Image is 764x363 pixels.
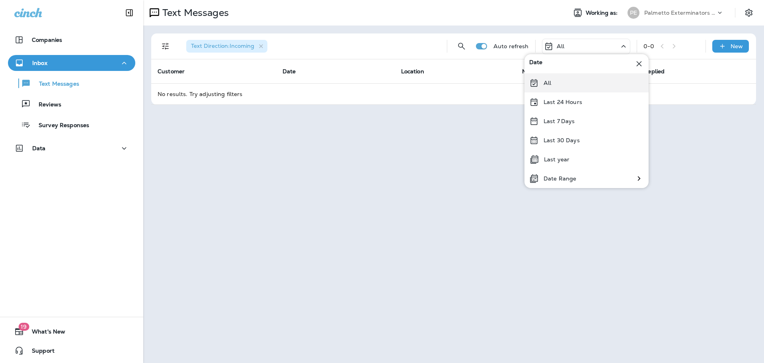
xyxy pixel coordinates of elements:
p: Date Range [544,175,576,182]
span: Working as: [586,10,620,16]
p: All [557,43,564,49]
button: Inbox [8,55,135,71]
span: Location [401,68,424,75]
div: PE [628,7,639,19]
p: Reviews [31,101,61,109]
span: 19 [18,323,29,331]
p: Survey Responses [31,122,89,130]
button: Data [8,140,135,156]
span: Date [529,59,543,69]
button: 19What's New [8,324,135,339]
button: Collapse Sidebar [118,5,140,21]
p: All [544,80,551,86]
p: Last 30 Days [544,137,580,143]
button: Text Messages [8,75,135,92]
button: Search Messages [454,38,470,54]
p: Palmetto Exterminators LLC [644,10,716,16]
p: Last 24 Hours [544,99,582,105]
span: Date [283,68,296,75]
button: Survey Responses [8,116,135,133]
button: Support [8,343,135,359]
p: Inbox [32,60,47,66]
span: Text Direction : Incoming [191,42,254,49]
span: Customer [158,68,185,75]
button: Reviews [8,96,135,112]
button: Filters [158,38,173,54]
span: Support [24,347,55,357]
p: New [731,43,743,49]
button: Settings [742,6,756,20]
p: Companies [32,37,62,43]
p: Last year [544,156,569,163]
p: Text Messages [31,80,79,88]
span: Message [522,68,546,75]
span: Replied [644,68,665,75]
div: Text Direction:Incoming [186,40,267,53]
div: 0 - 0 [643,43,654,49]
button: Companies [8,32,135,48]
p: Data [32,145,46,151]
p: Last 7 Days [544,118,575,124]
p: Auto refresh [493,43,529,49]
span: What's New [24,328,65,338]
p: Text Messages [159,7,229,19]
td: No results. Try adjusting filters [151,83,756,104]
